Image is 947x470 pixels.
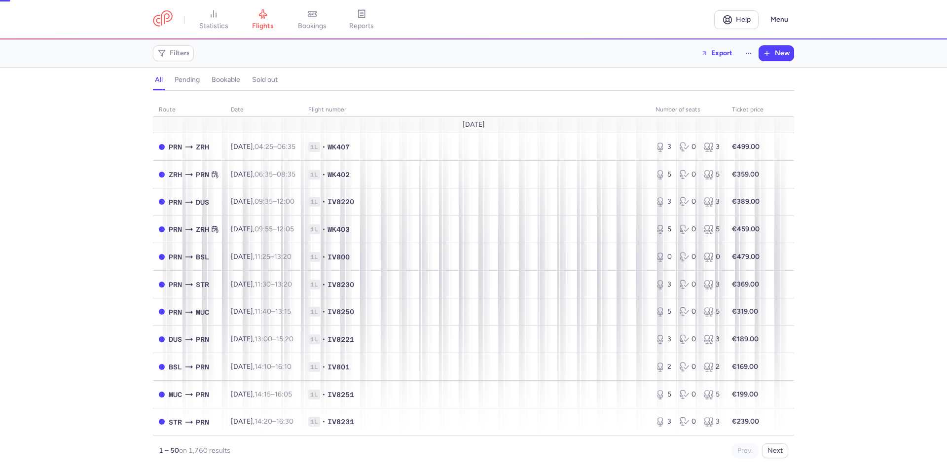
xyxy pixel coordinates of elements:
time: 15:20 [276,335,293,343]
strong: €199.00 [732,390,758,398]
div: 3 [704,280,720,289]
strong: €499.00 [732,143,760,151]
div: 5 [704,224,720,234]
time: 11:30 [255,280,271,289]
span: • [322,197,326,207]
span: PRN [169,197,182,208]
div: 3 [704,334,720,344]
span: – [255,170,295,179]
span: PRN [169,224,182,235]
h4: bookable [212,75,240,84]
span: MUC [169,389,182,400]
div: 3 [656,197,672,207]
div: 0 [704,252,720,262]
span: • [322,307,326,317]
span: BSL [196,252,209,262]
div: 0 [680,142,696,152]
span: • [322,362,326,372]
div: 0 [656,252,672,262]
button: Export [694,45,739,61]
span: BSL [169,362,182,372]
h4: sold out [252,75,278,84]
div: 0 [680,197,696,207]
time: 08:35 [277,170,295,179]
div: 3 [704,142,720,152]
div: 3 [656,417,672,427]
div: 5 [704,390,720,399]
time: 16:10 [275,362,291,371]
time: 16:30 [276,417,293,426]
span: IV8230 [328,280,354,289]
span: 1L [308,224,320,234]
span: [DATE], [231,335,293,343]
span: [DATE], [231,280,292,289]
th: date [225,103,302,117]
div: 0 [680,224,696,234]
div: 5 [656,224,672,234]
strong: €459.00 [732,225,760,233]
span: WK403 [328,224,350,234]
span: statistics [199,22,228,31]
span: 1L [308,307,320,317]
span: flights [252,22,274,31]
span: PRN [169,252,182,262]
time: 09:35 [255,197,273,206]
h4: pending [175,75,200,84]
div: 5 [704,307,720,317]
span: IV8221 [328,334,354,344]
time: 12:00 [277,197,294,206]
span: WK402 [328,170,350,180]
a: CitizenPlane red outlined logo [153,10,173,29]
strong: €169.00 [732,362,758,371]
time: 12:05 [277,225,294,233]
span: IV8220 [328,197,354,207]
span: [DATE], [231,197,294,206]
span: PRN [196,334,209,345]
span: [DATE], [231,307,291,316]
time: 14:10 [255,362,271,371]
div: 3 [704,417,720,427]
span: PRN [196,362,209,372]
time: 14:20 [255,417,272,426]
div: 0 [680,417,696,427]
span: Export [711,49,732,57]
div: 2 [656,362,672,372]
div: 5 [704,170,720,180]
span: Help [736,16,751,23]
strong: €319.00 [732,307,758,316]
span: DUS [196,197,209,208]
span: • [322,170,326,180]
div: 0 [680,280,696,289]
span: ZRH [196,224,209,235]
time: 16:05 [275,390,292,398]
span: New [775,49,790,57]
strong: €189.00 [732,335,759,343]
a: Help [714,10,759,29]
span: 1L [308,252,320,262]
strong: €389.00 [732,197,760,206]
span: 1L [308,170,320,180]
span: – [255,307,291,316]
strong: 1 – 50 [159,446,179,455]
time: 06:35 [255,170,273,179]
div: 3 [656,142,672,152]
div: 0 [680,334,696,344]
span: • [322,224,326,234]
span: on 1,760 results [179,446,230,455]
div: 0 [680,252,696,262]
a: bookings [288,9,337,31]
span: • [322,334,326,344]
th: route [153,103,225,117]
div: 3 [704,197,720,207]
span: ZRH [169,169,182,180]
strong: €359.00 [732,170,759,179]
span: PRN [196,169,209,180]
span: [DATE], [231,253,291,261]
span: – [255,390,292,398]
span: reports [349,22,374,31]
span: Filters [170,49,190,57]
time: 13:00 [255,335,272,343]
span: IV800 [328,252,350,262]
button: Next [762,443,788,458]
span: 1L [308,280,320,289]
